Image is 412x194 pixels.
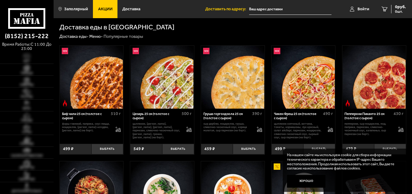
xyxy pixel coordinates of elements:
[344,100,351,106] img: Острое блюдо
[395,5,406,9] span: 0 руб.
[272,46,335,109] a: НовинкаЧикен Фреш 25 см (толстое с сыром)
[344,122,394,136] p: пепперони, сыр Моцарелла, мед, паприка, пармезан, сливочно-чесночный соус, халапеньо, сыр пармеза...
[303,144,335,154] button: Выбрать
[274,163,280,170] img: Акционный
[201,46,265,109] a: НовинкаГруша горгондзола 25 см (толстое с сыром)
[203,122,252,132] p: сыр дорблю, моцарелла, груша, сливочно-чесночный соус, корица молотая, сыр пармезан (на борт).
[59,34,88,39] a: Доставка еды-
[111,111,121,116] span: 510 г
[131,46,194,109] img: Цезарь 25 см (толстое с сыром)
[346,147,356,151] span: 479 ₽
[343,46,406,109] img: Пепперони Пиканто 25 см (толстое с сыром)
[287,175,326,188] button: Хорошо
[274,122,323,139] p: цыпленок копченый, ветчина, томаты, корнишоны, лук красный, салат айсберг, пармезан, моцарелла, с...
[59,24,174,31] h1: Доставка еды в [GEOGRAPHIC_DATA]
[252,111,262,116] span: 390 г
[133,48,139,54] img: Новинка
[344,112,392,120] div: Пепперони Пиканто 25 см (толстое с сыром)
[60,46,123,109] img: Биф чили 25 см (толстое с сыром)
[395,10,406,13] span: 0 шт.
[62,112,110,120] div: Биф чили 25 см (толстое с сыром)
[63,147,74,151] span: 499 ₽
[98,7,113,11] span: Акции
[374,144,406,154] button: Выбрать
[233,144,265,154] button: Выбрать
[60,46,123,109] a: НовинкаОстрое блюдоБиф чили 25 см (толстое с сыром)
[203,48,209,54] img: Новинка
[342,46,406,109] a: Острое блюдоПепперони Пиканто 25 см (толстое с сыром)
[201,46,264,109] img: Груша горгондзола 25 см (толстое с сыром)
[287,153,398,171] p: На нашем сайте мы используем cookie для сбора информации технического характера и обрабатываем IP...
[62,122,111,132] p: фарш говяжий, паприка, соус-пицца, моцарелла, [PERSON_NAME]-кочудян, [PERSON_NAME] (на борт).
[394,111,404,116] span: 430 г
[133,122,182,139] p: цыпленок, [PERSON_NAME], [PERSON_NAME], [PERSON_NAME], пармезан, сливочно-чесночный соус, [PERSON...
[249,4,331,15] input: Ваш адрес доставки
[62,100,68,106] img: Острое блюдо
[122,7,140,11] span: Доставка
[204,147,215,151] span: 459 ₽
[205,7,249,11] span: Доставить по адресу:
[91,144,123,154] button: Выбрать
[64,7,88,11] span: Заполярный
[274,112,321,120] div: Чикен Фреш 25 см (толстое с сыром)
[272,46,335,109] img: Чикен Фреш 25 см (толстое с сыром)
[133,112,180,120] div: Цезарь 25 см (толстое с сыром)
[104,34,143,39] div: Популярные товары
[274,48,280,54] img: Новинка
[133,147,144,151] span: 549 ₽
[162,144,194,154] button: Выбрать
[323,111,333,116] span: 490 г
[89,34,103,39] a: Меню-
[275,147,285,151] span: 499 ₽
[203,112,251,120] div: Груша горгондзола 25 см (толстое с сыром)
[182,111,192,116] span: 500 г
[358,7,369,11] span: Войти
[62,48,68,54] img: Новинка
[130,46,194,109] a: НовинкаЦезарь 25 см (толстое с сыром)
